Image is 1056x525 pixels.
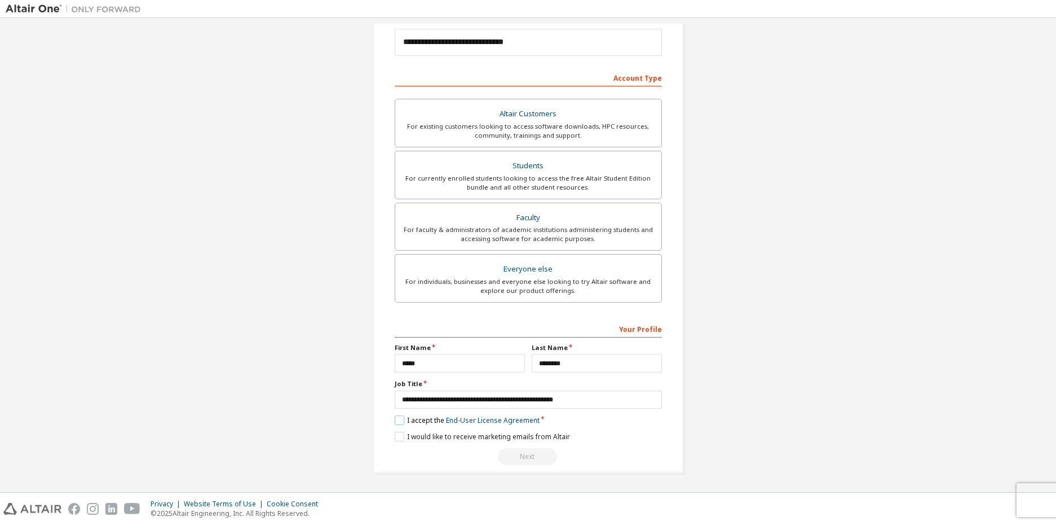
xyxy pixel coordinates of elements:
[402,225,655,243] div: For faculty & administrators of academic institutions administering students and accessing softwa...
[446,415,540,425] a: End-User License Agreement
[395,415,540,425] label: I accept the
[68,503,80,515] img: facebook.svg
[532,343,662,352] label: Last Name
[402,174,655,192] div: For currently enrolled students looking to access the free Altair Student Edition bundle and all ...
[105,503,117,515] img: linkedin.svg
[395,379,662,388] label: Job Title
[402,210,655,226] div: Faculty
[395,343,525,352] label: First Name
[395,320,662,338] div: Your Profile
[395,432,570,441] label: I would like to receive marketing emails from Altair
[3,503,61,515] img: altair_logo.svg
[151,509,325,518] p: © 2025 Altair Engineering, Inc. All Rights Reserved.
[6,3,147,15] img: Altair One
[184,500,267,509] div: Website Terms of Use
[87,503,99,515] img: instagram.svg
[395,68,662,86] div: Account Type
[402,106,655,122] div: Altair Customers
[402,122,655,140] div: For existing customers looking to access software downloads, HPC resources, community, trainings ...
[124,503,140,515] img: youtube.svg
[402,277,655,295] div: For individuals, businesses and everyone else looking to try Altair software and explore our prod...
[151,500,184,509] div: Privacy
[267,500,325,509] div: Cookie Consent
[402,158,655,174] div: Students
[395,448,662,465] div: Read and acccept EULA to continue
[402,261,655,277] div: Everyone else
